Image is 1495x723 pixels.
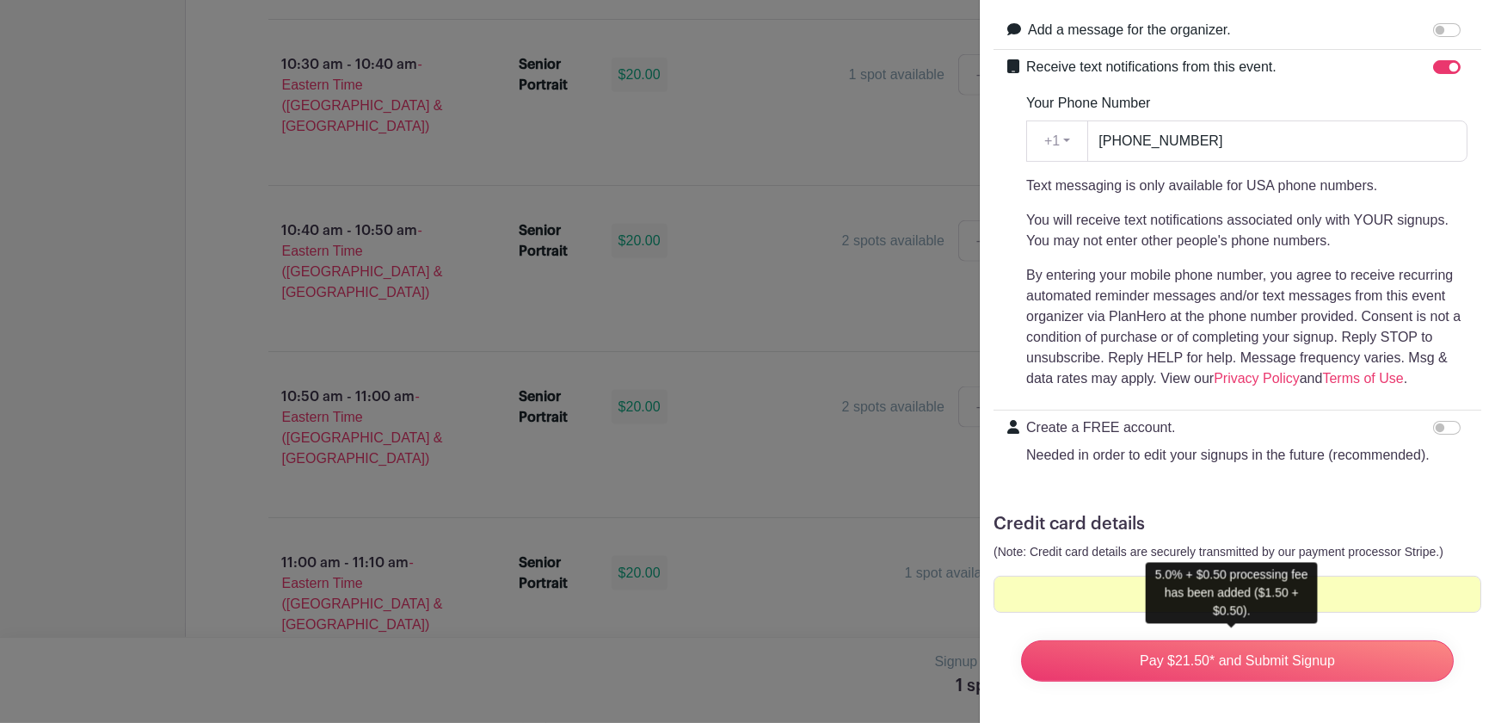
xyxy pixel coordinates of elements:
p: Needed in order to edit your signups in the future (recommended). [1026,445,1430,466]
a: Privacy Policy [1214,371,1300,386]
p: Text messaging is only available for USA phone numbers. [1026,176,1467,196]
small: (Note: Credit card details are securely transmitted by our payment processor Stripe.) [994,545,1443,559]
a: Terms of Use [1322,371,1403,386]
label: Receive text notifications from this event. [1026,57,1277,77]
h5: Credit card details [994,514,1481,535]
iframe: Secure card payment input frame [1005,586,1470,602]
button: +1 [1026,120,1088,162]
p: By entering your mobile phone number, you agree to receive recurring automated reminder messages ... [1026,265,1467,389]
label: Add a message for the organizer. [1028,20,1231,40]
div: 5.0% + $0.50 processing fee has been added ($1.50 + $0.50). [1146,562,1318,623]
input: Pay $21.50* and Submit Signup [1021,640,1454,682]
label: Your Phone Number [1026,93,1150,114]
p: Create a FREE account. [1026,417,1430,438]
p: You will receive text notifications associated only with YOUR signups. You may not enter other pe... [1026,210,1467,251]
